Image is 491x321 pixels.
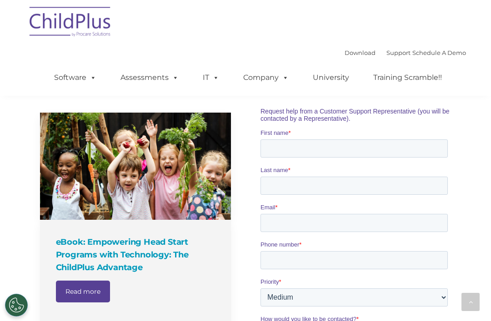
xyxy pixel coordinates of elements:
a: IT [194,69,228,87]
img: ChildPlus by Procare Solutions [25,0,116,46]
font: | [345,49,466,56]
a: Read more [56,281,110,302]
a: Software [45,69,105,87]
a: Company [234,69,298,87]
a: Training Scramble!! [364,69,451,87]
a: Download [345,49,376,56]
h4: eBook: Empowering Head Start Programs with Technology: The ChildPlus Advantage [56,236,217,274]
a: Assessments [111,69,188,87]
a: Schedule A Demo [412,49,466,56]
a: University [304,69,358,87]
a: Support [386,49,411,56]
